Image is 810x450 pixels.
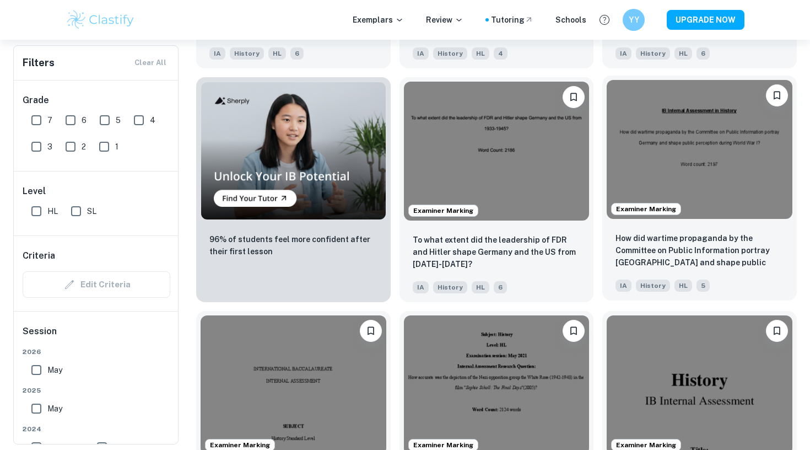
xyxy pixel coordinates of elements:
[472,281,489,293] span: HL
[23,55,55,71] h6: Filters
[595,10,614,29] button: Help and Feedback
[87,205,96,217] span: SL
[628,14,640,26] h6: YY
[696,280,710,292] span: 5
[23,325,170,347] h6: Session
[413,234,581,270] p: To what extent did the leadership of FDR and Hitler shape Germany and the US from 1933-1945?
[201,82,386,220] img: Thumbnail
[494,281,507,293] span: 6
[230,47,264,60] span: History
[115,141,118,153] span: 1
[615,47,631,60] span: IA
[433,281,467,293] span: History
[23,347,170,357] span: 2026
[23,249,55,262] h6: Criteria
[615,280,631,292] span: IA
[47,364,62,376] span: May
[555,14,586,26] a: Schools
[268,47,286,60] span: HL
[766,84,788,106] button: Bookmark
[491,14,533,26] a: Tutoring
[47,114,52,126] span: 7
[563,320,585,342] button: Bookmark
[290,47,304,60] span: 6
[563,86,585,108] button: Bookmark
[47,141,52,153] span: 3
[674,280,692,292] span: HL
[636,47,670,60] span: History
[494,47,507,60] span: 4
[150,114,155,126] span: 4
[209,47,225,60] span: IA
[612,440,681,450] span: Examiner Marking
[413,281,429,293] span: IA
[413,47,429,60] span: IA
[47,403,62,415] span: May
[409,206,478,216] span: Examiner Marking
[209,233,377,258] p: 96% of students feel more confident after their first lesson
[360,320,382,342] button: Bookmark
[399,77,594,302] a: Examiner MarkingBookmarkTo what extent did the leadership of FDR and Hitler shape Germany and the...
[426,14,463,26] p: Review
[615,232,784,270] p: How did wartime propaganda by the Committee on Public Information portray Germany and shape publi...
[409,440,478,450] span: Examiner Marking
[23,271,170,298] div: Criteria filters are unavailable when searching by topic
[607,80,792,219] img: History IA example thumbnail: How did wartime propaganda by the Commit
[667,10,744,30] button: UPGRADE NOW
[23,94,170,107] h6: Grade
[602,77,797,302] a: Examiner MarkingBookmarkHow did wartime propaganda by the Committee on Public Information portray...
[82,141,86,153] span: 2
[404,82,590,221] img: History IA example thumbnail: To what extent did the leadership of FDR
[433,47,467,60] span: History
[116,114,121,126] span: 5
[196,77,391,302] a: Thumbnail96% of students feel more confident after their first lesson
[47,205,58,217] span: HL
[82,114,87,126] span: 6
[23,385,170,395] span: 2025
[612,204,681,214] span: Examiner Marking
[674,47,692,60] span: HL
[472,47,489,60] span: HL
[206,440,274,450] span: Examiner Marking
[623,9,645,31] button: YY
[636,280,670,292] span: History
[766,320,788,342] button: Bookmark
[353,14,404,26] p: Exemplars
[66,9,136,31] img: Clastify logo
[696,47,710,60] span: 6
[23,185,170,198] h6: Level
[23,424,170,434] span: 2024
